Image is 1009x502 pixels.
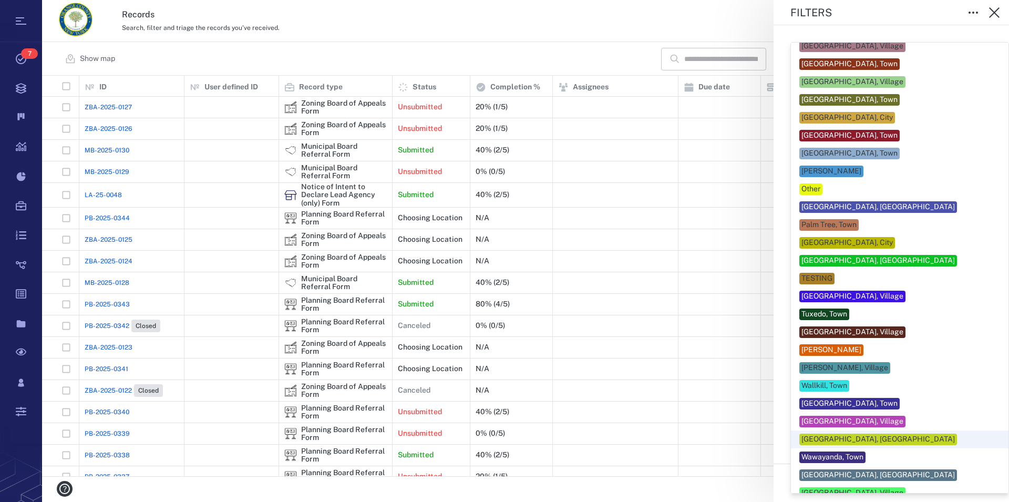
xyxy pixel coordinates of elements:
[801,488,903,498] div: [GEOGRAPHIC_DATA], Village
[801,59,898,69] div: [GEOGRAPHIC_DATA], Town
[801,77,903,87] div: [GEOGRAPHIC_DATA], Village
[801,327,903,337] div: [GEOGRAPHIC_DATA], Village
[801,273,832,284] div: TESTING
[801,434,955,445] div: [GEOGRAPHIC_DATA], [GEOGRAPHIC_DATA]
[801,470,955,480] div: [GEOGRAPHIC_DATA], [GEOGRAPHIC_DATA]
[801,41,903,52] div: [GEOGRAPHIC_DATA], Village
[801,148,898,159] div: [GEOGRAPHIC_DATA], Town
[801,130,898,141] div: [GEOGRAPHIC_DATA], Town
[801,255,955,266] div: [GEOGRAPHIC_DATA], [GEOGRAPHIC_DATA]
[801,398,898,409] div: [GEOGRAPHIC_DATA], Town
[801,184,820,194] div: Other
[801,309,847,320] div: Tuxedo, Town
[801,202,955,212] div: [GEOGRAPHIC_DATA], [GEOGRAPHIC_DATA]
[24,7,45,17] span: Help
[801,416,903,427] div: [GEOGRAPHIC_DATA], Village
[801,363,888,373] div: [PERSON_NAME], Village
[801,345,861,355] div: [PERSON_NAME]
[801,238,893,248] div: [GEOGRAPHIC_DATA], City
[801,166,861,177] div: [PERSON_NAME]
[801,112,893,123] div: [GEOGRAPHIC_DATA], City
[801,452,863,463] div: Wawayanda, Town
[801,381,847,391] div: Wallkill, Town
[801,291,903,302] div: [GEOGRAPHIC_DATA], Village
[801,95,898,105] div: [GEOGRAPHIC_DATA], Town
[801,220,857,230] div: Palm Tree, Town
